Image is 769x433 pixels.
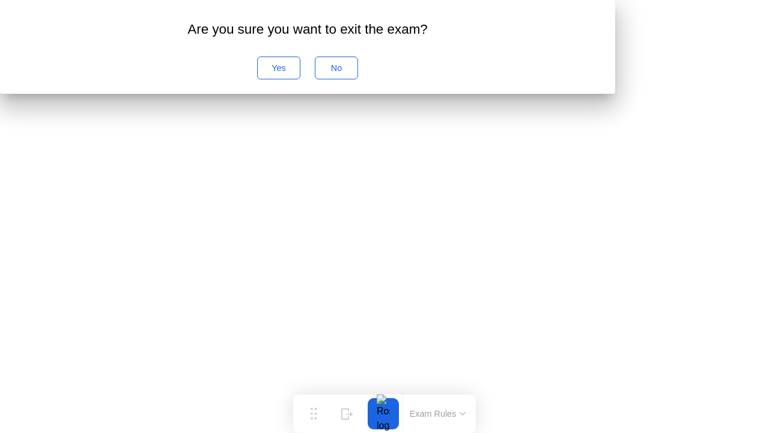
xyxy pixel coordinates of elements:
div: Yes [261,63,296,73]
button: Exam Rules [406,408,470,419]
button: Yes [257,57,300,79]
div: Are you sure you want to exit the exam? [19,19,596,40]
button: No [315,57,358,79]
div: No [319,63,354,73]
